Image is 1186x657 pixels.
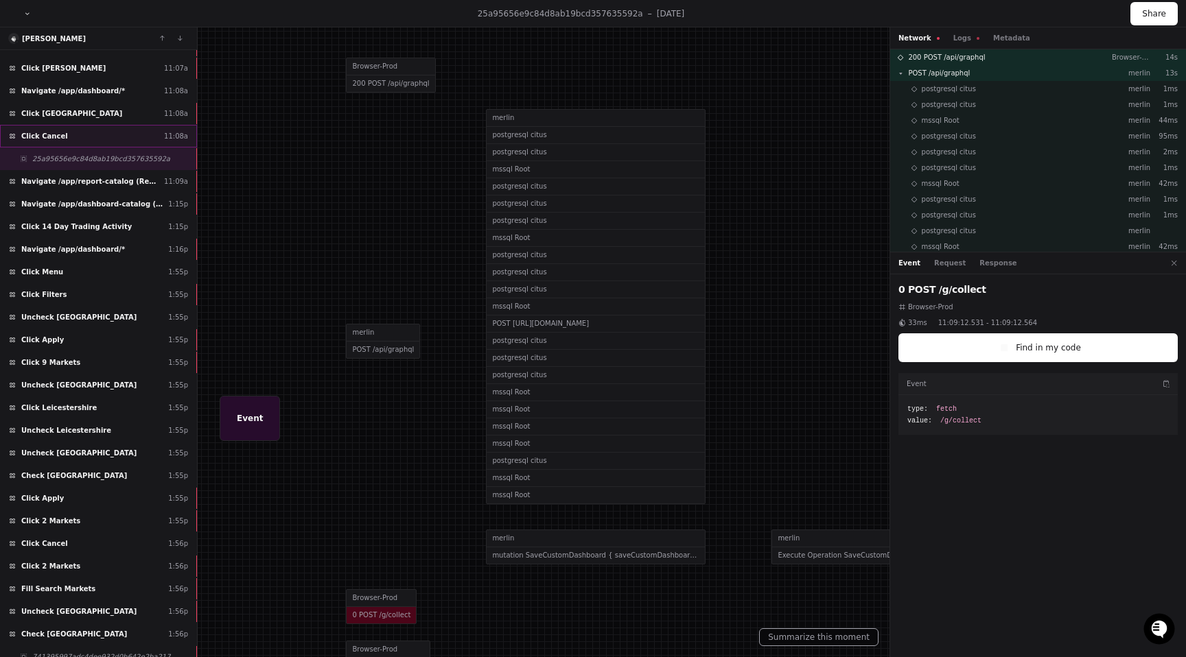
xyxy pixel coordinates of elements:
span: 200 POST /api/graphql [908,52,985,62]
span: Click 2 Markets [21,516,80,526]
span: Uncheck [GEOGRAPHIC_DATA] [21,448,137,458]
span: postgresql citus [922,226,976,236]
p: [DATE] [657,8,685,19]
span: Uncheck [GEOGRAPHIC_DATA] [21,312,137,322]
button: Logs [953,33,979,43]
div: 1:56p [168,584,188,594]
span: Navigate /app/dashboard/* [21,244,125,254]
div: 1:55p [168,289,188,300]
div: 1:55p [168,312,188,322]
div: 11:08a [164,108,188,119]
span: /g/collect [940,416,981,426]
p: 1ms [1150,84,1178,94]
div: 1:55p [168,448,188,458]
div: 11:08a [164,131,188,141]
div: Start new chat [47,102,225,116]
span: Click Cancel [21,131,68,141]
p: 42ms [1150,241,1178,252]
div: 11:07a [164,63,188,73]
span: Click 2 Markets [21,561,80,571]
span: 11:09:12.531 - 11:09:12.564 [938,318,1037,328]
span: 25a95656e9c84d8ab19bcd357635592a [32,154,170,164]
span: postgresql citus [922,210,976,220]
span: Click Leicestershire [21,403,97,413]
div: 1:55p [168,493,188,503]
a: [PERSON_NAME] [22,35,86,43]
button: Event [898,258,920,268]
p: 1ms [1150,99,1178,110]
p: merlin [1112,147,1150,157]
div: 1:55p [168,267,188,277]
div: 11:08a [164,86,188,96]
span: Click 14 Day Trading Activity [21,222,132,232]
div: 1:55p [168,380,188,390]
a: Powered byPylon [97,143,166,154]
p: merlin [1112,68,1150,78]
span: Click [GEOGRAPHIC_DATA] [21,108,122,119]
span: postgresql citus [922,84,976,94]
p: merlin [1112,210,1150,220]
div: 1:56p [168,538,188,549]
span: postgresql citus [922,163,976,173]
span: Check [GEOGRAPHIC_DATA] [21,470,127,481]
span: Uncheck [GEOGRAPHIC_DATA] [21,606,137,617]
button: Response [979,258,1016,268]
p: 1ms [1150,194,1178,204]
span: mssql Root [922,241,960,252]
p: merlin [1112,115,1150,126]
span: fetch [936,404,957,414]
span: postgresql citus [922,99,976,110]
p: 95ms [1150,131,1178,141]
div: 1:15p [168,222,188,232]
div: Welcome [14,55,250,77]
p: merlin [1112,84,1150,94]
p: 13s [1150,68,1178,78]
span: Uncheck Leicestershire [21,425,111,435]
button: Request [934,258,966,268]
span: Navigate /app/report-catalog (Reports) [21,176,159,187]
span: type: [907,404,928,414]
img: 1736555170064-99ba0984-63c1-480f-8ee9-699278ef63ed [14,102,38,127]
span: Click [PERSON_NAME] [21,63,106,73]
p: merlin [1112,194,1150,204]
div: 1:55p [168,425,188,435]
span: Browser-Prod [908,302,953,312]
p: 44ms [1150,115,1178,126]
span: Click 9 Markets [21,357,80,368]
span: postgresql citus [922,147,976,157]
span: mssql Root [922,178,960,189]
div: 1:16p [168,244,188,254]
img: PlayerZero [14,14,41,41]
span: Uncheck [GEOGRAPHIC_DATA] [21,380,137,390]
p: 1ms [1150,163,1178,173]
p: merlin [1112,131,1150,141]
p: 14s [1150,52,1178,62]
p: Browser-Prod [1112,52,1150,62]
div: 1:55p [168,357,188,368]
p: merlin [1112,241,1150,252]
div: 1:55p [168,335,188,345]
button: Find in my code [898,333,1178,362]
span: Click Cancel [21,538,68,549]
p: 2ms [1150,147,1178,157]
div: We're available if you need us! [47,116,174,127]
span: Navigate /app/dashboard/* [21,86,125,96]
span: Click Menu [21,267,63,277]
p: merlin [1112,226,1150,236]
span: Navigate /app/dashboard-catalog (Dashboards) [21,199,163,209]
span: Click Apply [21,493,64,503]
button: Start new chat [233,106,250,123]
h2: 0 POST /g/collect [898,283,1178,296]
span: Fill Search Markets [21,584,95,594]
p: merlin [1112,99,1150,110]
div: 1:55p [168,516,188,526]
button: Share [1130,2,1178,25]
div: 1:56p [168,606,188,617]
div: 1:56p [168,629,188,639]
span: Click Filters [21,289,67,300]
div: 1:55p [168,470,188,481]
div: 11:09a [164,176,188,187]
button: Network [898,33,940,43]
